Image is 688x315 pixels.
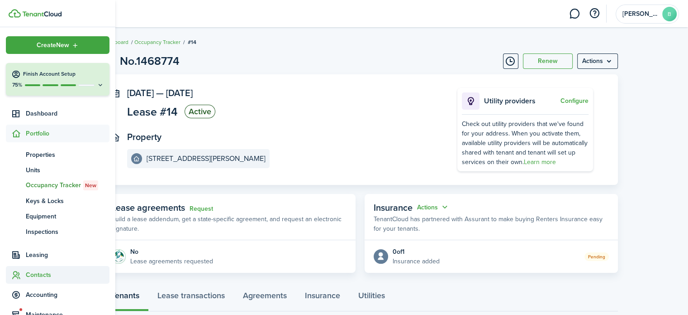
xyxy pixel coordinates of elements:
[6,224,109,239] a: Inspections
[26,270,109,280] span: Contacts
[560,97,588,105] button: Configure
[6,147,109,162] a: Properties
[127,132,161,142] panel-main-title: Property
[523,53,573,69] button: Renew
[503,53,518,69] button: Timeline
[23,70,104,78] h4: Finish Account Setup
[393,257,440,266] p: Insurance added
[130,257,213,266] p: Lease agreements requested
[22,11,62,17] img: TenantCloud
[417,202,450,213] button: Actions
[148,284,234,311] a: Lease transactions
[26,290,109,300] span: Accounting
[188,38,196,46] span: #14
[577,53,618,69] menu-btn: Actions
[190,205,213,213] a: Request
[234,284,296,311] a: Agreements
[127,86,154,100] span: [DATE]
[26,227,109,237] span: Inspections
[26,250,109,260] span: Leasing
[111,214,346,233] p: Build a lease addendum, get a state-specific agreement, and request an electronic signature.
[6,178,109,193] a: Occupancy TrackerNew
[374,214,609,233] p: TenantCloud has partnered with Assurant to make buying Renters Insurance easy for your tenants.
[127,106,178,117] span: Lease #14
[26,165,109,175] span: Units
[584,252,609,261] status: Pending
[566,2,583,25] a: Messaging
[662,7,677,21] avatar-text: B
[130,247,213,257] div: No
[26,180,109,190] span: Occupancy Tracker
[587,6,602,21] button: Open resource center
[6,105,109,122] a: Dashboard
[26,212,109,221] span: Equipment
[6,36,109,54] button: Open menu
[374,201,413,214] span: Insurance
[166,86,193,100] span: [DATE]
[11,81,23,89] p: 75%
[577,53,618,69] button: Open menu
[156,86,164,100] span: —
[111,249,126,264] img: Agreement e-sign
[111,201,185,214] span: Lease agreements
[9,9,21,18] img: TenantCloud
[6,208,109,224] a: Equipment
[393,247,440,257] div: 0 of 1
[296,284,349,311] a: Insurance
[185,105,215,118] status: Active
[349,284,394,311] a: Utilities
[147,155,266,163] e-details-info-title: [STREET_ADDRESS][PERSON_NAME]
[120,53,180,70] h1: No.1468774
[134,38,180,46] a: Occupancy Tracker
[26,129,109,138] span: Portfolio
[6,63,109,96] button: Finish Account Setup75%
[524,157,556,167] a: Learn more
[26,150,109,160] span: Properties
[85,181,96,189] span: New
[6,193,109,208] a: Keys & Locks
[26,109,109,118] span: Dashboard
[6,162,109,178] a: Units
[484,96,558,107] p: Utility providers
[622,11,659,17] span: Bret
[462,119,588,167] div: Check out utility providers that we've found for your address. When you activate them, available ...
[37,42,69,48] span: Create New
[417,202,450,213] button: Open menu
[26,196,109,206] span: Keys & Locks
